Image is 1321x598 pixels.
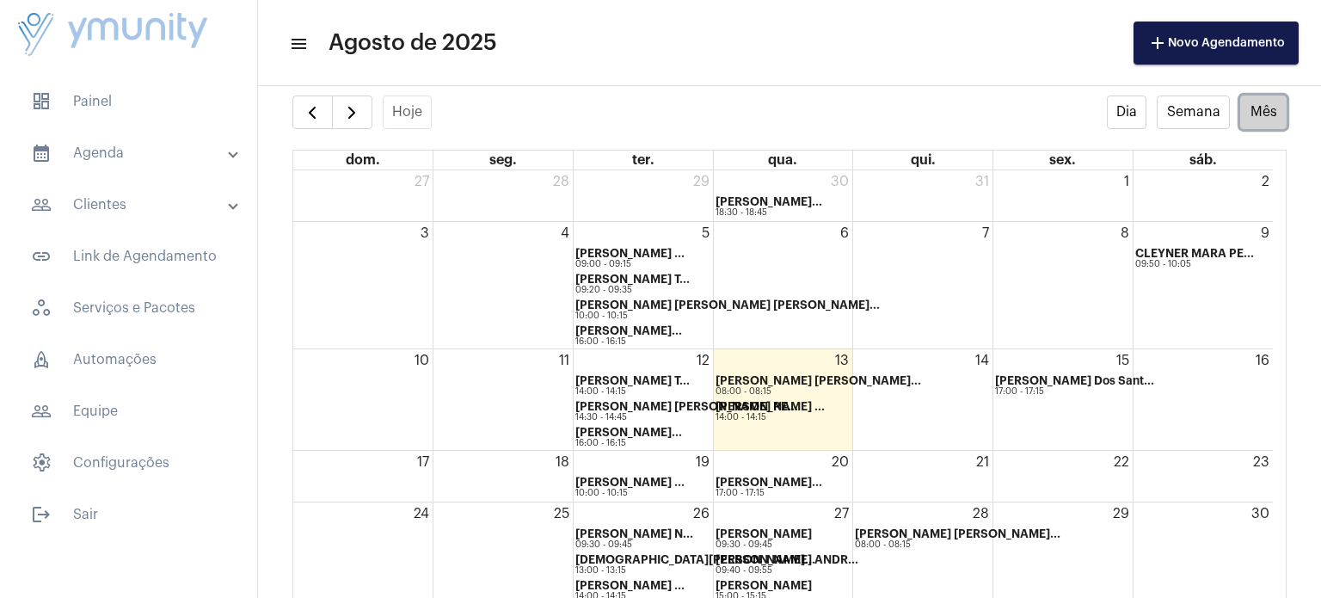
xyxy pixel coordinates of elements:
td: 2 de agosto de 2025 [1133,170,1273,222]
a: 29 de julho de 2025 [690,170,713,193]
strong: [PERSON_NAME] [716,528,812,539]
a: quarta-feira [765,151,801,170]
a: 6 de agosto de 2025 [837,222,852,244]
a: 24 de agosto de 2025 [410,502,433,525]
td: 1 de agosto de 2025 [993,170,1134,222]
a: 28 de agosto de 2025 [969,502,992,525]
strong: [PERSON_NAME] [PERSON_NAME] PE... [575,401,798,412]
div: 09:00 - 09:15 [575,260,685,269]
div: 16:00 - 16:15 [575,439,682,448]
strong: [PERSON_NAME] Dos Sant... [995,375,1154,386]
mat-panel-title: Clientes [31,194,230,215]
td: 6 de agosto de 2025 [713,222,853,349]
span: Automações [17,339,240,380]
div: 10:00 - 10:15 [575,489,685,498]
td: 11 de agosto de 2025 [433,349,574,451]
td: 4 de agosto de 2025 [433,222,574,349]
mat-icon: sidenav icon [31,143,52,163]
mat-icon: sidenav icon [289,34,306,54]
td: 22 de agosto de 2025 [993,451,1134,502]
span: Link de Agendamento [17,236,240,277]
a: 21 de agosto de 2025 [973,451,992,473]
a: quinta-feira [907,151,939,170]
td: 5 de agosto de 2025 [573,222,713,349]
button: Semana [1157,96,1230,129]
div: 09:30 - 09:45 [575,540,693,550]
div: 16:00 - 16:15 [575,337,682,347]
a: 31 de julho de 2025 [972,170,992,193]
a: 16 de agosto de 2025 [1252,349,1273,372]
td: 17 de agosto de 2025 [293,451,433,502]
a: domingo [342,151,384,170]
button: Mês Anterior [292,96,333,130]
a: 8 de agosto de 2025 [1117,222,1133,244]
strong: [PERSON_NAME] [PERSON_NAME] [PERSON_NAME]... [575,299,880,311]
td: 9 de agosto de 2025 [1133,222,1273,349]
td: 27 de julho de 2025 [293,170,433,222]
strong: [PERSON_NAME] [PERSON_NAME]... [855,528,1060,539]
div: 09:40 - 09:55 [716,566,858,576]
td: 12 de agosto de 2025 [573,349,713,451]
span: sidenav icon [31,453,52,473]
strong: [PERSON_NAME] T... [575,274,690,285]
td: 21 de agosto de 2025 [853,451,993,502]
button: Próximo Mês [332,96,372,130]
a: 3 de agosto de 2025 [417,222,433,244]
span: Painel [17,81,240,122]
a: 7 de agosto de 2025 [979,222,992,244]
div: 09:50 - 10:05 [1135,260,1254,269]
strong: [PERSON_NAME]... [575,427,682,438]
div: 08:00 - 08:15 [855,540,1060,550]
a: 2 de agosto de 2025 [1258,170,1273,193]
span: Serviços e Pacotes [17,287,240,329]
td: 28 de julho de 2025 [433,170,574,222]
a: 9 de agosto de 2025 [1257,222,1273,244]
div: 09:20 - 09:35 [575,286,690,295]
span: Novo Agendamento [1147,37,1285,49]
td: 18 de agosto de 2025 [433,451,574,502]
a: 15 de agosto de 2025 [1113,349,1133,372]
td: 3 de agosto de 2025 [293,222,433,349]
a: 1 de agosto de 2025 [1121,170,1133,193]
a: 28 de julho de 2025 [550,170,573,193]
div: 09:30 - 09:45 [716,540,812,550]
a: 30 de julho de 2025 [827,170,852,193]
strong: [PERSON_NAME] ANDR... [716,554,858,565]
td: 20 de agosto de 2025 [713,451,853,502]
strong: [PERSON_NAME] N... [575,528,693,539]
strong: [PERSON_NAME] T... [575,375,690,386]
strong: [PERSON_NAME] ... [575,477,685,488]
td: 15 de agosto de 2025 [993,349,1134,451]
a: 17 de agosto de 2025 [414,451,433,473]
strong: [PERSON_NAME]... [575,325,682,336]
a: 20 de agosto de 2025 [828,451,852,473]
div: 14:00 - 14:15 [575,387,690,397]
a: 27 de agosto de 2025 [831,502,852,525]
mat-expansion-panel-header: sidenav iconAgenda [10,133,257,174]
td: 19 de agosto de 2025 [573,451,713,502]
mat-icon: sidenav icon [31,504,52,525]
a: 27 de julho de 2025 [411,170,433,193]
a: 22 de agosto de 2025 [1110,451,1133,473]
div: 13:00 - 13:15 [575,566,815,576]
td: 30 de julho de 2025 [713,170,853,222]
a: 5 de agosto de 2025 [698,222,713,244]
mat-expansion-panel-header: sidenav iconClientes [10,184,257,225]
td: 23 de agosto de 2025 [1133,451,1273,502]
a: 29 de agosto de 2025 [1109,502,1133,525]
mat-icon: add [1147,33,1168,53]
td: 7 de agosto de 2025 [853,222,993,349]
mat-icon: sidenav icon [31,194,52,215]
strong: [PERSON_NAME] ... [716,401,825,412]
a: 13 de agosto de 2025 [832,349,852,372]
span: Agosto de 2025 [329,29,497,57]
strong: CLEYNER MARA PE... [1135,248,1254,259]
strong: [PERSON_NAME]... [716,196,822,207]
span: Configurações [17,442,240,484]
td: 8 de agosto de 2025 [993,222,1134,349]
button: Novo Agendamento [1134,22,1299,65]
a: 30 de agosto de 2025 [1248,502,1273,525]
mat-icon: sidenav icon [31,401,52,422]
strong: [PERSON_NAME]... [716,477,822,488]
a: 4 de agosto de 2025 [557,222,573,244]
